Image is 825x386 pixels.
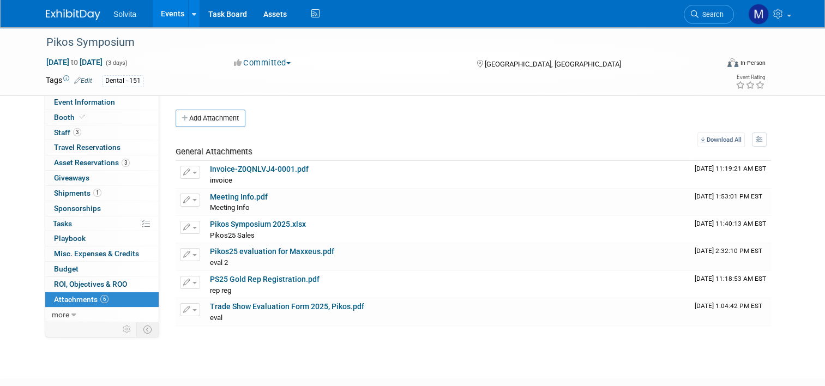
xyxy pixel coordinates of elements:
[748,4,769,25] img: Matthew Burns
[45,262,159,276] a: Budget
[659,57,766,73] div: Event Format
[210,258,228,267] span: eval 2
[690,271,771,298] td: Upload Timestamp
[93,189,101,197] span: 1
[54,113,87,122] span: Booth
[100,295,109,303] span: 6
[45,246,159,261] a: Misc. Expenses & Credits
[122,159,130,167] span: 3
[690,216,771,243] td: Upload Timestamp
[695,302,762,310] span: Upload Timestamp
[210,275,320,284] a: PS25 Gold Rep Registration.pdf
[690,243,771,270] td: Upload Timestamp
[54,280,127,288] span: ROI, Objectives & ROO
[695,247,762,255] span: Upload Timestamp
[210,302,364,311] a: Trade Show Evaluation Form 2025, Pikos.pdf
[54,295,109,304] span: Attachments
[45,171,159,185] a: Giveaways
[46,75,92,87] td: Tags
[210,165,309,173] a: Invoice-Z0QNLVJ4-0001.pdf
[176,110,245,127] button: Add Attachment
[74,77,92,85] a: Edit
[210,176,232,184] span: invoice
[45,110,159,125] a: Booth
[736,75,765,80] div: Event Rating
[54,189,101,197] span: Shipments
[54,143,121,152] span: Travel Reservations
[137,322,159,336] td: Toggle Event Tabs
[45,186,159,201] a: Shipments1
[740,59,766,67] div: In-Person
[45,292,159,307] a: Attachments6
[210,313,222,322] span: eval
[45,231,159,246] a: Playbook
[45,277,159,292] a: ROI, Objectives & ROO
[210,286,231,294] span: rep reg
[697,132,745,147] a: Download All
[210,203,250,212] span: Meeting Info
[102,75,144,87] div: Dental - 151
[45,307,159,322] a: more
[45,125,159,140] a: Staff3
[54,173,89,182] span: Giveaways
[80,114,85,120] i: Booth reservation complete
[54,249,139,258] span: Misc. Expenses & Credits
[43,33,704,52] div: Pikos Symposium
[46,57,103,67] span: [DATE] [DATE]
[176,147,252,156] span: General Attachments
[690,298,771,325] td: Upload Timestamp
[54,98,115,106] span: Event Information
[485,60,621,68] span: [GEOGRAPHIC_DATA], [GEOGRAPHIC_DATA]
[46,9,100,20] img: ExhibitDay
[54,158,130,167] span: Asset Reservations
[210,247,334,256] a: Pikos25 evaluation for Maxxeus.pdf
[684,5,734,24] a: Search
[690,189,771,216] td: Upload Timestamp
[52,310,69,319] span: more
[73,128,81,136] span: 3
[53,219,72,228] span: Tasks
[210,231,255,239] span: Pikos25 Sales
[45,216,159,231] a: Tasks
[45,155,159,170] a: Asset Reservations3
[69,58,80,67] span: to
[45,95,159,110] a: Event Information
[54,128,81,137] span: Staff
[695,192,762,200] span: Upload Timestamp
[105,59,128,67] span: (3 days)
[230,57,295,69] button: Committed
[210,220,306,228] a: Pikos Symposium 2025.xlsx
[54,264,79,273] span: Budget
[698,10,724,19] span: Search
[690,161,771,188] td: Upload Timestamp
[210,192,268,201] a: Meeting Info.pdf
[113,10,136,19] span: Solvita
[695,275,766,282] span: Upload Timestamp
[45,140,159,155] a: Travel Reservations
[727,58,738,67] img: Format-Inperson.png
[118,322,137,336] td: Personalize Event Tab Strip
[695,165,766,172] span: Upload Timestamp
[695,220,766,227] span: Upload Timestamp
[45,201,159,216] a: Sponsorships
[54,204,101,213] span: Sponsorships
[54,234,86,243] span: Playbook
